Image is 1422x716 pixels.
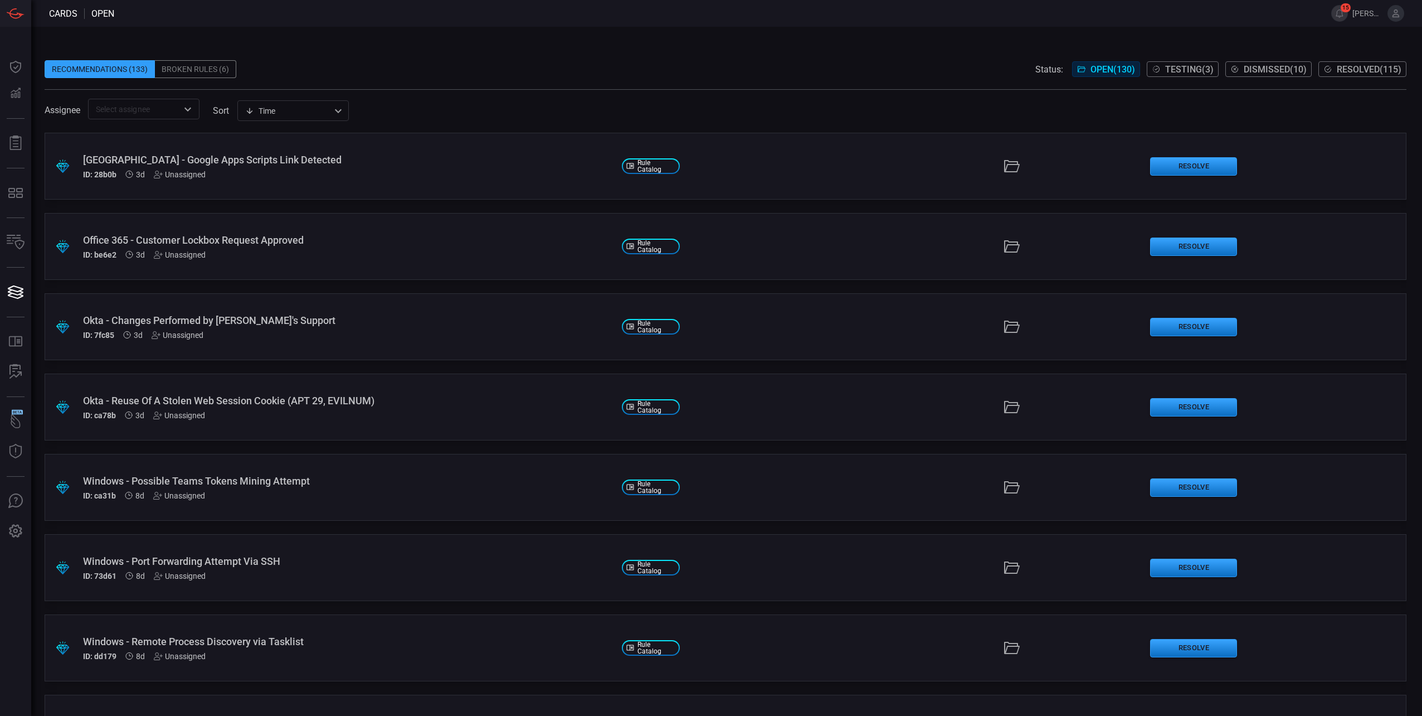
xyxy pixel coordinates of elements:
[180,101,196,117] button: Open
[1341,3,1351,12] span: 15
[2,359,29,385] button: ALERT ANALYSIS
[45,105,80,115] span: Assignee
[1072,61,1140,77] button: Open(130)
[153,491,205,500] div: Unassigned
[83,475,613,487] div: Windows - Possible Teams Tokens Mining Attempt
[152,331,203,340] div: Unassigned
[91,8,114,19] span: open
[45,60,155,78] div: Recommendations (133)
[1244,64,1307,75] span: Dismissed ( 10 )
[154,250,206,259] div: Unassigned
[91,102,178,116] input: Select assignee
[136,250,145,259] span: Aug 19, 2025 8:57 AM
[83,154,613,166] div: Palo Alto - Google Apps Scripts Link Detected
[154,572,206,580] div: Unassigned
[83,652,116,661] h5: ID: dd179
[83,491,116,500] h5: ID: ca31b
[2,229,29,256] button: Inventory
[1150,559,1237,577] button: Resolve
[2,180,29,206] button: MITRE - Detection Posture
[83,555,613,567] div: Windows - Port Forwarding Attempt Via SSH
[136,572,145,580] span: Aug 14, 2025 5:08 AM
[83,170,116,179] h5: ID: 28b0b
[2,279,29,306] button: Cards
[1150,238,1237,256] button: Resolve
[637,400,675,414] span: Rule Catalog
[154,170,206,179] div: Unassigned
[1337,64,1401,75] span: Resolved ( 115 )
[637,320,675,333] span: Rule Catalog
[1225,61,1312,77] button: Dismissed(10)
[1165,64,1214,75] span: Testing ( 3 )
[637,561,675,574] span: Rule Catalog
[1331,5,1348,22] button: 15
[2,80,29,107] button: Detections
[637,240,675,253] span: Rule Catalog
[245,105,331,117] div: Time
[2,438,29,465] button: Threat Intelligence
[83,234,613,246] div: Office 365 - Customer Lockbox Request Approved
[2,54,29,80] button: Dashboard
[135,491,144,500] span: Aug 14, 2025 5:08 AM
[154,652,206,661] div: Unassigned
[135,411,144,420] span: Aug 19, 2025 8:57 AM
[1035,64,1063,75] span: Status:
[83,572,116,580] h5: ID: 73d61
[1150,398,1237,417] button: Resolve
[1318,61,1406,77] button: Resolved(115)
[83,315,613,326] div: Okta - Changes Performed by Okta's Support
[136,170,145,179] span: Aug 19, 2025 8:57 AM
[1150,478,1237,497] button: Resolve
[213,105,229,116] label: sort
[83,331,114,340] h5: ID: 7fc85
[136,652,145,661] span: Aug 14, 2025 5:08 AM
[1090,64,1135,75] span: Open ( 130 )
[49,8,77,19] span: Cards
[2,328,29,355] button: Rule Catalog
[1150,157,1237,176] button: Resolve
[2,130,29,157] button: Reports
[83,636,613,647] div: Windows - Remote Process Discovery via Tasklist
[637,641,675,655] span: Rule Catalog
[134,331,143,340] span: Aug 19, 2025 8:57 AM
[2,488,29,515] button: Ask Us A Question
[1352,9,1383,18] span: [PERSON_NAME].nsonga
[153,411,205,420] div: Unassigned
[155,60,236,78] div: Broken Rules (6)
[83,411,116,420] h5: ID: ca78b
[1150,318,1237,336] button: Resolve
[637,159,675,173] span: Rule Catalog
[1150,639,1237,657] button: Resolve
[83,250,116,259] h5: ID: be6e2
[1147,61,1219,77] button: Testing(3)
[83,395,613,407] div: Okta - Reuse Of A Stolen Web Session Cookie (APT 29, EVILNUM)
[2,518,29,545] button: Preferences
[637,481,675,494] span: Rule Catalog
[2,408,29,435] button: Wingman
